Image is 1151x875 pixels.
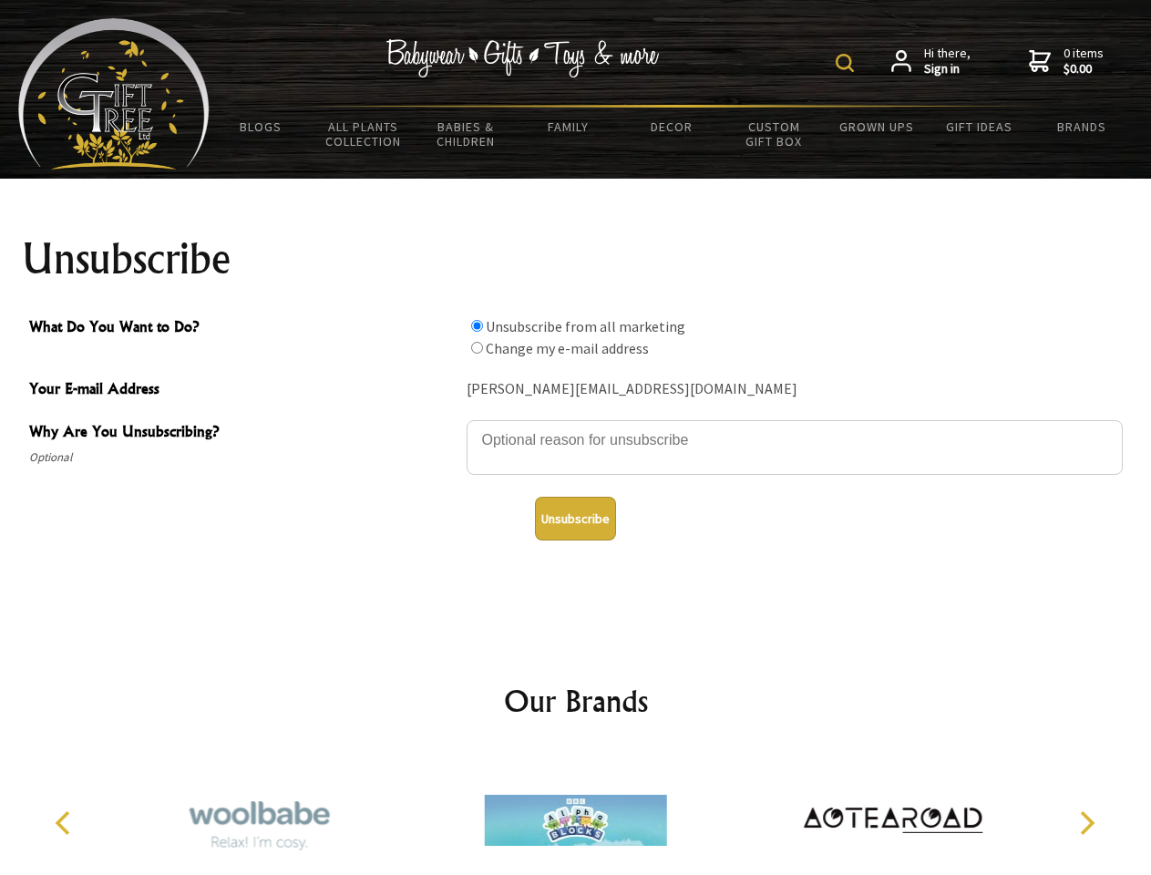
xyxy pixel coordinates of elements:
h2: Our Brands [36,679,1115,723]
textarea: Why Are You Unsubscribing? [467,420,1123,475]
span: 0 items [1064,45,1104,77]
a: Hi there,Sign in [891,46,971,77]
a: Grown Ups [825,108,928,146]
a: Gift Ideas [928,108,1031,146]
span: Hi there, [924,46,971,77]
a: Custom Gift Box [723,108,826,160]
a: Decor [620,108,723,146]
img: Babywear - Gifts - Toys & more [386,39,660,77]
img: Babyware - Gifts - Toys and more... [18,18,210,170]
button: Next [1066,803,1106,843]
a: 0 items$0.00 [1029,46,1104,77]
img: product search [836,54,854,72]
button: Unsubscribe [535,497,616,540]
span: What Do You Want to Do? [29,315,457,342]
span: Why Are You Unsubscribing? [29,420,457,447]
a: Brands [1031,108,1134,146]
span: Optional [29,447,457,468]
button: Previous [46,803,86,843]
h1: Unsubscribe [22,237,1130,281]
strong: Sign in [924,61,971,77]
label: Unsubscribe from all marketing [486,317,685,335]
label: Change my e-mail address [486,339,649,357]
a: Babies & Children [415,108,518,160]
input: What Do You Want to Do? [471,320,483,332]
a: Family [518,108,621,146]
div: [PERSON_NAME][EMAIL_ADDRESS][DOMAIN_NAME] [467,376,1123,404]
a: All Plants Collection [313,108,416,160]
a: BLOGS [210,108,313,146]
input: What Do You Want to Do? [471,342,483,354]
strong: $0.00 [1064,61,1104,77]
span: Your E-mail Address [29,377,457,404]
